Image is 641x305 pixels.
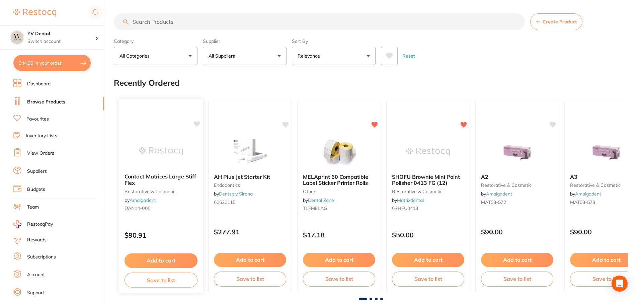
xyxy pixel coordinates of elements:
img: Contact Matrices Large Stiff Flex [139,134,183,168]
img: AH Plus Jet Starter Kit [228,135,272,168]
button: Add to cart [303,253,375,267]
small: other [303,189,375,194]
button: Save to list [303,272,375,286]
p: Relevance [298,53,323,59]
a: Browse Products [27,99,65,105]
span: by [570,191,601,197]
img: A2 [495,135,539,168]
small: restorative & cosmetic [392,189,464,194]
span: by [392,197,424,203]
a: Matrixdental [397,197,424,203]
a: Amalgadent [486,191,512,197]
small: DAN14-005 [125,206,197,211]
span: by [481,191,512,197]
input: Search Products [114,13,525,30]
h4: YV Dental [27,30,95,37]
small: 60620115 [214,200,286,205]
label: Supplier [203,38,287,44]
a: Support [27,290,44,296]
a: RestocqPay [13,220,53,228]
button: Relevance [292,47,376,65]
a: Subscriptions [27,254,56,260]
a: Dentsply Sirona [219,191,253,197]
button: Add to cart [481,253,553,267]
img: YV Dental [10,31,24,44]
p: $90.91 [125,231,197,239]
small: restorative & cosmetic [125,188,197,194]
button: All Categories [114,47,197,65]
img: A3 [584,135,628,168]
button: Add to cart [125,253,197,268]
a: Amalgadent [130,197,156,203]
span: RestocqPay [27,221,53,228]
label: Category [114,38,197,44]
a: Dashboard [27,81,51,87]
span: by [125,197,156,203]
b: AH Plus Jet Starter Kit [214,174,286,180]
button: Create Product [530,13,582,30]
button: Add to cart [392,253,464,267]
b: SHOFU Brownie Mini Point Polisher 0413 FG (12) [392,174,464,186]
a: Restocq Logo [13,5,56,20]
a: Rewards [27,237,47,243]
a: Budgets [27,186,45,193]
label: Sort By [292,38,376,44]
small: MAT03-572 [481,200,553,205]
a: Suppliers [27,168,47,175]
button: Add to cart [214,253,286,267]
a: Amalgadent [575,191,601,197]
img: RestocqPay [13,220,21,228]
img: MELAprint 60 Compatible Label Sticker Printer Rolls [317,135,361,168]
button: Reset [400,47,417,65]
b: A2 [481,174,553,180]
b: Contact Matrices Large Stiff Flex [125,173,197,186]
p: Switch account [27,38,95,45]
button: Save to list [481,272,553,286]
button: Save to list [392,272,464,286]
span: by [214,191,253,197]
div: Open Intercom Messenger [612,276,628,292]
img: Restocq Logo [13,9,56,17]
button: $44.90 in your order [13,55,91,71]
button: Save to list [125,273,197,288]
a: Team [27,204,39,211]
h2: Recently Ordered [114,78,180,88]
span: Create Product [543,19,577,24]
p: $277.91 [214,228,286,236]
button: All Suppliers [203,47,287,65]
p: All Categories [119,53,152,59]
p: $17.18 [303,231,375,239]
a: Account [27,272,45,278]
span: by [303,197,334,203]
p: All Suppliers [209,53,238,59]
small: 6SHFU0413 [392,206,464,211]
b: MELAprint 60 Compatible Label Sticker Printer Rolls [303,174,375,186]
p: $50.00 [392,231,464,239]
p: $90.00 [481,228,553,236]
a: Favourites [26,116,49,123]
img: SHOFU Brownie Mini Point Polisher 0413 FG (12) [406,135,450,168]
small: endodontics [214,182,286,188]
button: Save to list [214,272,286,286]
a: Dental Zone [308,197,334,203]
a: View Orders [27,150,54,157]
a: Inventory Lists [26,133,57,139]
small: TLFMELAG [303,206,375,211]
small: restorative & cosmetic [481,182,553,188]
